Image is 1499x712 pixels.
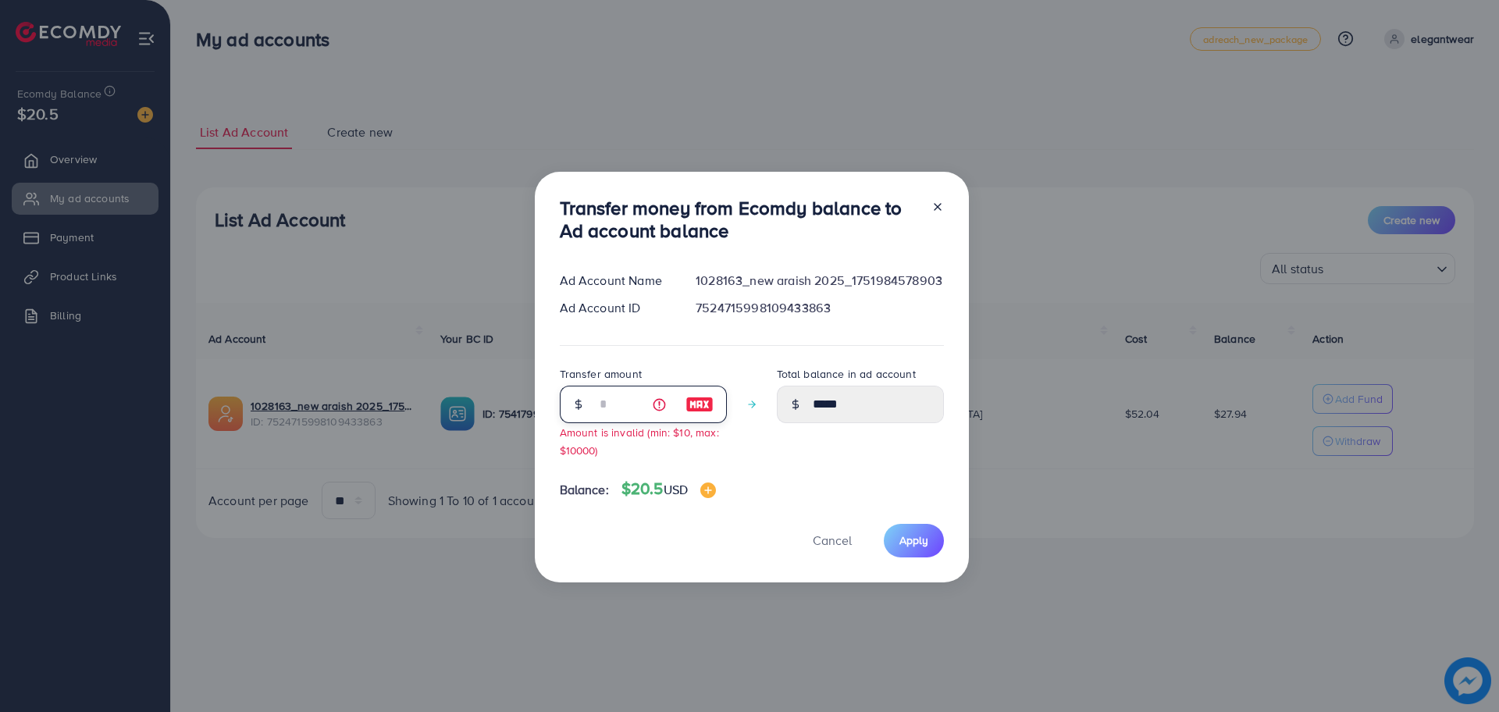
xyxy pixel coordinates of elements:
div: 1028163_new araish 2025_1751984578903 [683,272,956,290]
button: Apply [884,524,944,557]
span: Cancel [813,532,852,549]
div: Ad Account Name [547,272,684,290]
h3: Transfer money from Ecomdy balance to Ad account balance [560,197,919,242]
label: Transfer amount [560,366,642,382]
span: Apply [899,532,928,548]
img: image [700,482,716,498]
span: Balance: [560,481,609,499]
div: 7524715998109433863 [683,299,956,317]
h4: $20.5 [621,479,716,499]
img: image [685,395,714,414]
label: Total balance in ad account [777,366,916,382]
span: USD [664,481,688,498]
button: Cancel [793,524,871,557]
small: Amount is invalid (min: $10, max: $10000) [560,425,719,457]
div: Ad Account ID [547,299,684,317]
